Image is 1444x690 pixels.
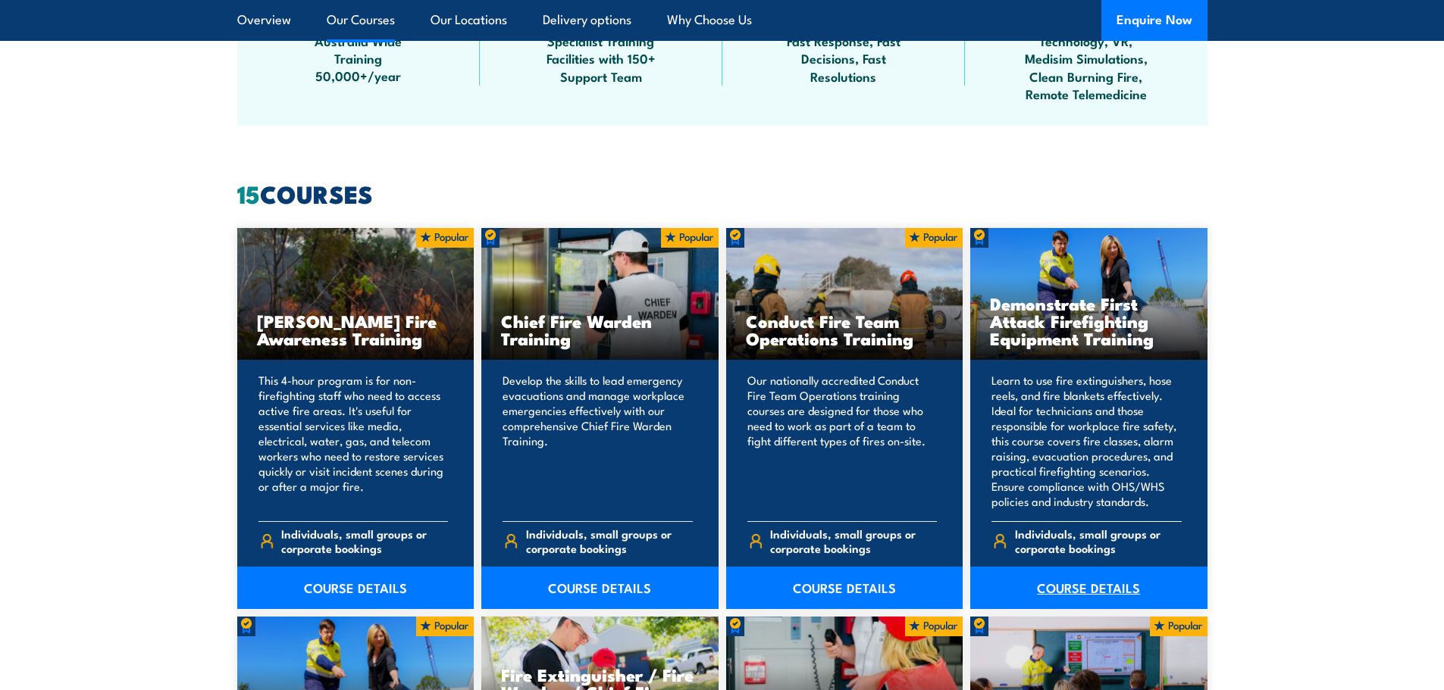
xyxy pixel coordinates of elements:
a: COURSE DETAILS [481,567,719,609]
p: Our nationally accredited Conduct Fire Team Operations training courses are designed for those wh... [747,373,938,509]
a: COURSE DETAILS [726,567,963,609]
h3: Conduct Fire Team Operations Training [746,312,944,347]
span: Individuals, small groups or corporate bookings [770,526,937,555]
span: Individuals, small groups or corporate bookings [1015,526,1182,555]
span: Fast Response, Fast Decisions, Fast Resolutions [775,32,912,85]
span: Individuals, small groups or corporate bookings [526,526,693,555]
h3: Chief Fire Warden Training [501,312,699,347]
p: Learn to use fire extinguishers, hose reels, and fire blankets effectively. Ideal for technicians... [991,373,1182,509]
a: COURSE DETAILS [970,567,1208,609]
span: Technology, VR, Medisim Simulations, Clean Burning Fire, Remote Telemedicine [1018,32,1154,103]
a: COURSE DETAILS [237,567,475,609]
h3: Demonstrate First Attack Firefighting Equipment Training [990,295,1188,347]
h3: [PERSON_NAME] Fire Awareness Training [257,312,455,347]
span: Specialist Training Facilities with 150+ Support Team [533,32,669,85]
span: Individuals, small groups or corporate bookings [281,526,448,555]
p: Develop the skills to lead emergency evacuations and manage workplace emergencies effectively wit... [503,373,693,509]
strong: 15 [237,174,260,212]
span: Australia Wide Training 50,000+/year [290,32,427,85]
h2: COURSES [237,183,1208,204]
p: This 4-hour program is for non-firefighting staff who need to access active fire areas. It's usef... [258,373,449,509]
